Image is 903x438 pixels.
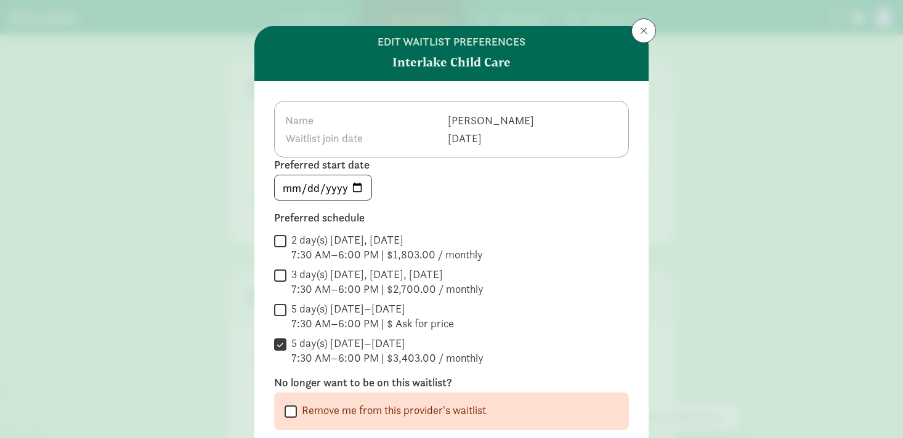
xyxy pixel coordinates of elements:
[447,111,535,129] td: [PERSON_NAME]
[392,53,511,71] strong: Interlake Child Care
[291,316,454,331] div: 7:30 AM–6:00 PM | $ Ask for price
[297,403,486,418] label: Remove me from this provider's waitlist
[291,247,483,262] div: 7:30 AM–6:00 PM | $1,803.00 / monthly
[447,129,535,147] td: [DATE]
[285,111,447,129] th: Name
[285,129,447,147] th: Waitlist join date
[291,267,484,282] div: 3 day(s) [DATE], [DATE], [DATE]
[291,336,484,351] div: 5 day(s) [DATE]–[DATE]
[274,157,629,172] label: Preferred start date
[291,301,454,316] div: 5 day(s) [DATE]–[DATE]
[378,36,525,48] h6: edit waitlist preferences
[274,375,629,390] label: No longer want to be on this waitlist?
[291,282,484,297] div: 7:30 AM–6:00 PM | $2,700.00 / monthly
[291,233,483,247] div: 2 day(s) [DATE], [DATE]
[274,210,629,225] label: Preferred schedule
[291,351,484,365] div: 7:30 AM–6:00 PM | $3,403.00 / monthly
